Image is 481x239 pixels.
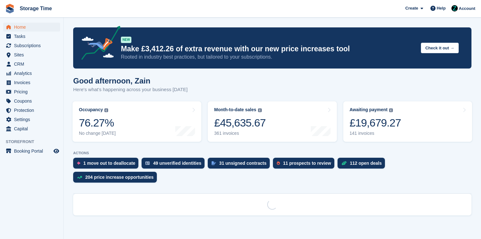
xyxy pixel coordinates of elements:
a: menu [3,106,60,115]
div: 1 move out to deallocate [83,161,135,166]
img: prospect-51fa495bee0391a8d652442698ab0144808aea92771e9ea1ae160a38d050c398.svg [277,161,280,165]
span: Analytics [14,69,52,78]
img: deal-1b604bf984904fb50ccaf53a9ad4b4a5d6e5aea283cecdc64d6e3604feb123c2.svg [341,161,347,165]
a: 11 prospects to review [273,158,338,172]
a: menu [3,69,60,78]
span: Invoices [14,78,52,87]
div: NEW [121,37,131,43]
a: Awaiting payment £19,679.27 141 invoices [343,101,472,142]
span: Tasks [14,32,52,41]
a: 49 unverified identities [142,158,208,172]
div: Month-to-date sales [214,107,256,112]
div: Occupancy [79,107,103,112]
h1: Good afternoon, Zain [73,76,188,85]
img: icon-info-grey-7440780725fd019a000dd9b08b2336e03edf1995a4989e88bcd33f0948082b44.svg [104,108,108,112]
span: Protection [14,106,52,115]
img: stora-icon-8386f47178a22dfd0bd8f6a31ec36ba5ce8667c1dd55bd0f319d3a0aa187defe.svg [5,4,15,13]
div: 112 open deals [350,161,382,166]
p: Rooted in industry best practices, but tailored to your subscriptions. [121,54,416,61]
a: Storage Time [17,3,54,14]
a: 31 unsigned contracts [208,158,273,172]
button: Check it out → [421,43,459,53]
a: menu [3,124,60,133]
a: menu [3,97,60,105]
span: Subscriptions [14,41,52,50]
a: menu [3,23,60,32]
img: icon-info-grey-7440780725fd019a000dd9b08b2336e03edf1995a4989e88bcd33f0948082b44.svg [389,108,393,112]
span: Help [437,5,446,11]
a: Preview store [52,147,60,155]
span: Account [459,5,475,12]
a: Occupancy 76.27% No change [DATE] [73,101,201,142]
a: menu [3,32,60,41]
div: 11 prospects to review [283,161,331,166]
img: price_increase_opportunities-93ffe204e8149a01c8c9dc8f82e8f89637d9d84a8eef4429ea346261dce0b2c0.svg [77,176,82,179]
span: Booking Portal [14,147,52,156]
span: Settings [14,115,52,124]
p: Make £3,412.26 of extra revenue with our new price increases tool [121,44,416,54]
div: 204 price increase opportunities [85,175,154,180]
span: CRM [14,60,52,69]
div: £19,679.27 [350,116,401,129]
a: menu [3,60,60,69]
img: move_outs_to_deallocate_icon-f764333ba52eb49d3ac5e1228854f67142a1ed5810a6f6cc68b1a99e826820c5.svg [77,161,80,165]
div: 76.27% [79,116,116,129]
a: 1 move out to deallocate [73,158,142,172]
div: 31 unsigned contracts [219,161,267,166]
img: icon-info-grey-7440780725fd019a000dd9b08b2336e03edf1995a4989e88bcd33f0948082b44.svg [258,108,262,112]
img: Zain Sarwar [451,5,458,11]
div: £45,635.67 [214,116,266,129]
span: Pricing [14,87,52,96]
p: ACTIONS [73,151,471,155]
a: menu [3,147,60,156]
a: Month-to-date sales £45,635.67 361 invoices [208,101,337,142]
a: menu [3,115,60,124]
div: 49 unverified identities [153,161,201,166]
a: menu [3,78,60,87]
div: No change [DATE] [79,131,116,136]
span: Capital [14,124,52,133]
a: menu [3,41,60,50]
p: Here's what's happening across your business [DATE] [73,86,188,93]
a: menu [3,87,60,96]
div: 141 invoices [350,131,401,136]
span: Create [405,5,418,11]
img: contract_signature_icon-13c848040528278c33f63329250d36e43548de30e8caae1d1a13099fd9432cc5.svg [212,161,216,165]
div: Awaiting payment [350,107,388,112]
a: 112 open deals [338,158,388,172]
a: 204 price increase opportunities [73,172,160,186]
span: Sites [14,50,52,59]
span: Coupons [14,97,52,105]
img: price-adjustments-announcement-icon-8257ccfd72463d97f412b2fc003d46551f7dbcb40ab6d574587a9cd5c0d94... [76,26,121,62]
span: Storefront [6,139,63,145]
span: Home [14,23,52,32]
a: menu [3,50,60,59]
img: verify_identity-adf6edd0f0f0b5bbfe63781bf79b02c33cf7c696d77639b501bdc392416b5a36.svg [145,161,150,165]
div: 361 invoices [214,131,266,136]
